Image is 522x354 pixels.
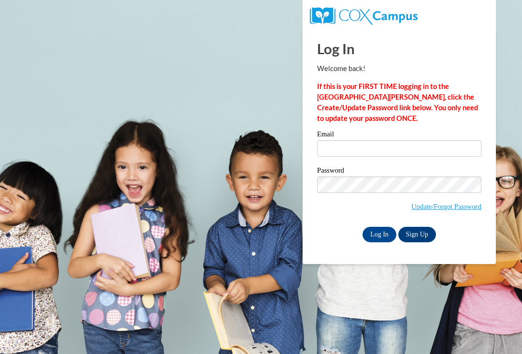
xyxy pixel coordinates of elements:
img: COX Campus [310,7,418,25]
input: Log In [362,227,396,242]
a: Update/Forgot Password [411,203,481,210]
a: COX Campus [310,11,418,19]
p: Welcome back! [317,63,481,74]
a: Sign Up [398,227,436,242]
label: Email [317,131,481,140]
h1: Log In [317,39,481,59]
label: Password [317,167,481,177]
strong: If this is your FIRST TIME logging in to the [GEOGRAPHIC_DATA][PERSON_NAME], click the Create/Upd... [317,82,478,122]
